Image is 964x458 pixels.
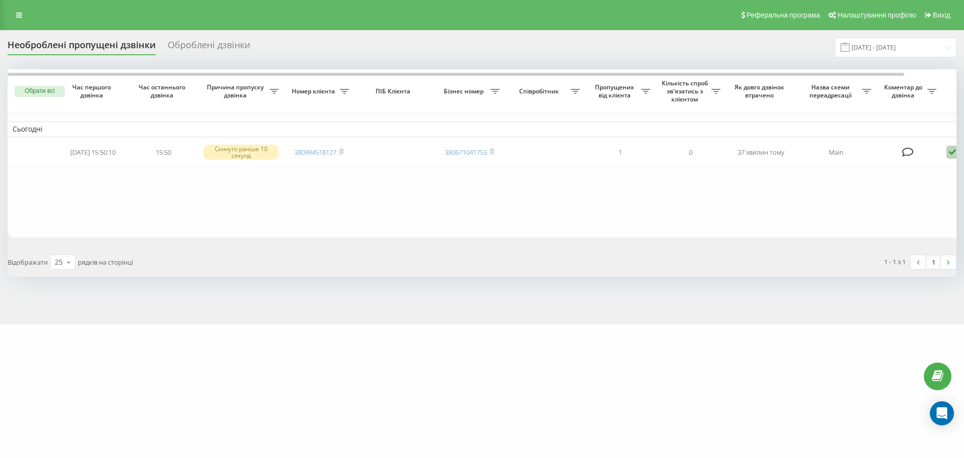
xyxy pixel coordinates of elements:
[55,257,63,267] div: 25
[801,83,862,99] span: Назва схеми переадресації
[363,87,426,95] span: ПІБ Клієнта
[445,148,487,157] a: 380671041753
[930,401,954,425] div: Open Intercom Messenger
[884,257,906,267] div: 1 - 1 з 1
[926,255,941,269] a: 1
[203,145,279,160] div: Скинуто раніше 10 секунд
[78,258,133,267] span: рядків на сторінці
[734,83,788,99] span: Як довго дзвінок втрачено
[439,87,491,95] span: Бізнес номер
[837,11,916,19] span: Налаштування профілю
[66,83,120,99] span: Час першого дзвінка
[585,139,655,166] td: 1
[294,148,336,157] a: 380994518127
[8,40,156,55] div: Необроблені пропущені дзвінки
[590,83,641,99] span: Пропущених від клієнта
[203,83,270,99] span: Причина пропуску дзвінка
[15,86,65,97] button: Обрати всі
[8,258,48,267] span: Відображати
[796,139,876,166] td: Main
[168,40,250,55] div: Оброблені дзвінки
[655,139,726,166] td: 0
[660,79,711,103] span: Кількість спроб зв'язатись з клієнтом
[136,83,190,99] span: Час останнього дзвінка
[510,87,571,95] span: Співробітник
[128,139,198,166] td: 15:50
[747,11,820,19] span: Реферальна програма
[933,11,950,19] span: Вихід
[726,139,796,166] td: 37 хвилин тому
[881,83,927,99] span: Коментар до дзвінка
[289,87,340,95] span: Номер клієнта
[58,139,128,166] td: [DATE] 15:50:10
